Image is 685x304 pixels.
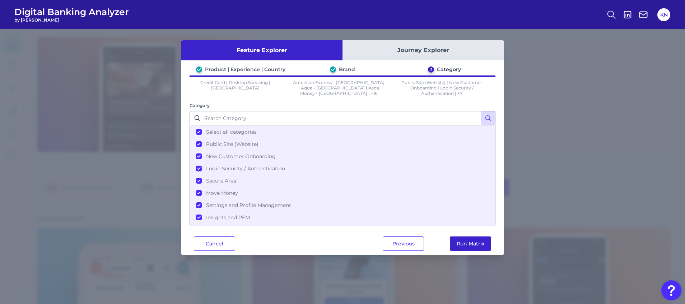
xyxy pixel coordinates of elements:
[450,236,491,251] button: Run Matrix
[190,80,281,96] p: Credit Card | Desktop Servicing | [GEOGRAPHIC_DATA]
[205,66,285,73] div: Product | Experience | Country
[661,280,681,300] button: Open Resource Center
[657,8,670,21] button: KN
[14,17,129,23] span: by [PERSON_NAME]
[181,40,342,60] button: Feature Explorer
[206,178,236,184] span: Secure Area
[190,162,495,175] button: Login Security / Authentication
[206,141,258,147] span: Public Site (Website)
[206,202,291,208] span: Settings and Profile Management
[190,224,495,236] button: Alerts
[383,236,424,251] button: Previous
[293,80,385,96] p: American Express - [GEOGRAPHIC_DATA] | Aqua - [GEOGRAPHIC_DATA] | Asda Money - [GEOGRAPHIC_DATA] ...
[342,40,504,60] button: Journey Explorer
[190,138,495,150] button: Public Site (Website)
[428,66,434,73] div: 3
[190,211,495,224] button: Insights and PFM
[14,6,129,17] span: Digital Banking Analyzer
[190,175,495,187] button: Secure Area
[190,187,495,199] button: Move Money
[206,165,285,172] span: Login Security / Authentication
[339,66,355,73] div: Brand
[190,126,495,138] button: Select all categories
[190,199,495,211] button: Settings and Profile Management
[190,150,495,162] button: New Customer Onboarding
[206,153,276,160] span: New Customer Onboarding
[190,103,210,108] label: Category
[396,80,488,96] p: Public Site (Website) | New Customer Onboarding | Login Security / Authentication | +7
[206,214,250,221] span: Insights and PFM
[190,111,495,125] input: Search Category
[194,236,235,251] button: Cancel
[437,66,461,73] div: Category
[206,190,238,196] span: Move Money
[206,129,257,135] span: Select all categories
